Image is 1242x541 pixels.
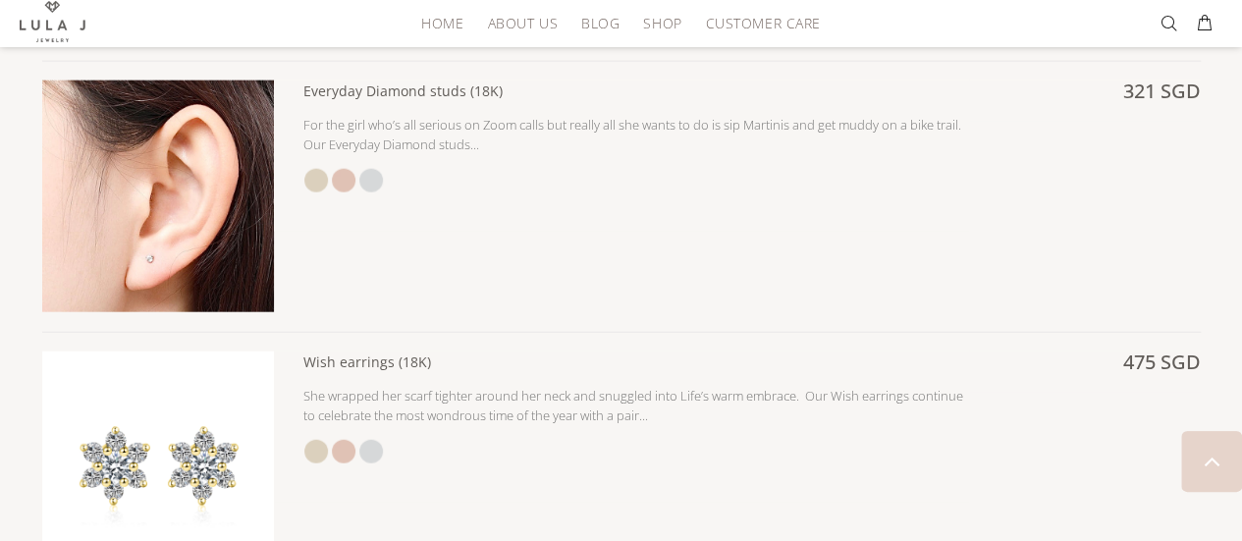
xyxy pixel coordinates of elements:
[1181,431,1242,492] a: BACK TO TOP
[487,16,557,30] span: About Us
[475,8,568,38] a: About Us
[1123,352,1201,373] span: 475 SGD
[581,16,620,30] span: Blog
[42,457,274,474] a: Wish earrings (18K)
[631,8,693,38] a: Shop
[643,16,681,30] span: Shop
[409,8,475,38] a: HOME
[693,8,820,38] a: Customer Care
[705,16,820,30] span: Customer Care
[569,8,631,38] a: Blog
[303,352,431,371] a: Wish earrings (18K)
[1123,81,1201,102] span: 321 SGD
[303,115,969,154] div: For the girl who’s all serious on Zoom calls but really all she wants to do is sip Martinis and g...
[303,386,969,425] div: She wrapped her scarf tighter around her neck and snuggled into Life’s warm embrace. Our Wish ear...
[303,81,503,100] a: Everyday Diamond studs (18K)
[42,186,274,203] a: Everyday Diamond studs (18K) Everyday Diamond studs (18K)
[42,81,274,312] img: Everyday Diamond studs (18K)
[421,16,463,30] span: HOME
